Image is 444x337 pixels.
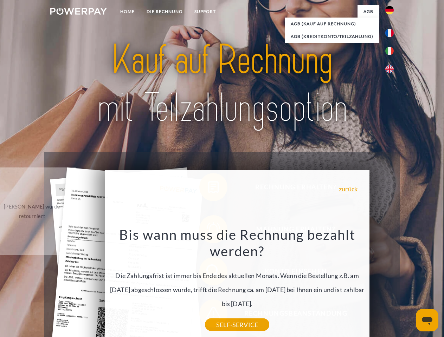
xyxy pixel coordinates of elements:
a: zurück [339,186,358,192]
a: SELF-SERVICE [205,318,269,331]
img: de [385,6,394,14]
a: AGB (Kauf auf Rechnung) [285,18,379,30]
a: DIE RECHNUNG [141,5,188,18]
img: title-powerpay_de.svg [67,34,377,134]
a: AGB (Kreditkonto/Teilzahlung) [285,30,379,43]
a: SUPPORT [188,5,222,18]
h3: Bis wann muss die Rechnung bezahlt werden? [109,226,366,260]
iframe: Schaltfläche zum Öffnen des Messaging-Fensters [416,309,438,331]
a: agb [358,5,379,18]
div: Die Zahlungsfrist ist immer bis Ende des aktuellen Monats. Wenn die Bestellung z.B. am [DATE] abg... [109,226,366,325]
img: en [385,65,394,73]
img: it [385,47,394,55]
img: logo-powerpay-white.svg [50,8,107,15]
a: Home [114,5,141,18]
img: fr [385,29,394,37]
